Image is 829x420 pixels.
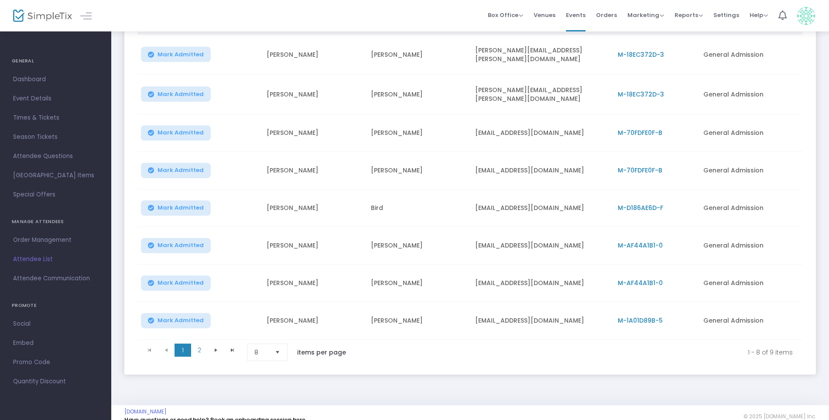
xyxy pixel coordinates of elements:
span: M-70FDFE0F-B [618,166,662,175]
button: Select [271,344,284,361]
span: Times & Tickets [13,112,98,124]
h4: GENERAL [12,52,99,70]
td: [PERSON_NAME] [261,152,366,189]
span: Box Office [488,11,523,19]
td: [PERSON_NAME] [366,114,470,152]
td: [EMAIL_ADDRESS][DOMAIN_NAME] [470,114,612,152]
span: Mark Admitted [158,51,204,58]
td: [PERSON_NAME] [366,265,470,302]
span: M-AF44A1B1-0 [618,279,663,287]
td: [PERSON_NAME][EMAIL_ADDRESS][PERSON_NAME][DOMAIN_NAME] [470,75,612,114]
span: Orders [596,4,617,26]
button: Mark Admitted [141,313,211,328]
a: [DOMAIN_NAME] [124,408,167,415]
span: Mark Admitted [158,129,204,136]
span: Page 1 [175,344,191,357]
td: [PERSON_NAME] [261,227,366,265]
span: Mark Admitted [158,167,204,174]
td: [PERSON_NAME] [261,302,366,340]
span: Promo Code [13,357,98,368]
span: 8 [254,348,268,357]
button: Mark Admitted [141,86,211,102]
kendo-pager-info: 1 - 8 of 9 items [364,344,793,361]
td: [EMAIL_ADDRESS][DOMAIN_NAME] [470,227,612,265]
td: General Admission [698,75,802,114]
td: [EMAIL_ADDRESS][DOMAIN_NAME] [470,265,612,302]
span: Mark Admitted [158,317,204,324]
span: Mark Admitted [158,204,204,211]
span: Special Offers [13,189,98,200]
span: Order Management [13,234,98,246]
span: Quantity Discount [13,376,98,387]
span: Page 2 [191,344,208,357]
span: Help [750,11,768,19]
td: General Admission [698,114,802,152]
span: Go to the next page [208,344,224,357]
span: Go to the last page [224,344,241,357]
span: Mark Admitted [158,91,204,98]
span: Go to the last page [229,347,236,354]
td: General Admission [698,189,802,227]
td: General Admission [698,302,802,340]
span: Embed [13,337,98,349]
td: [EMAIL_ADDRESS][DOMAIN_NAME] [470,152,612,189]
label: items per page [297,348,346,357]
span: Marketing [627,11,664,19]
span: Attendee Questions [13,151,98,162]
h4: MANAGE ATTENDEES [12,213,99,231]
td: General Admission [698,227,802,265]
span: Mark Admitted [158,242,204,249]
td: [PERSON_NAME] [366,35,470,75]
td: [PERSON_NAME] [261,114,366,152]
h4: PROMOTE [12,297,99,314]
td: [PERSON_NAME] [366,152,470,189]
span: Mark Admitted [158,279,204,286]
span: Reports [675,11,703,19]
span: Attendee List [13,254,98,265]
td: [PERSON_NAME] [261,75,366,114]
td: Bird [366,189,470,227]
button: Mark Admitted [141,125,211,141]
td: [PERSON_NAME] [261,35,366,75]
button: Mark Admitted [141,163,211,178]
span: [GEOGRAPHIC_DATA] Items [13,170,98,181]
span: Attendee Communication [13,273,98,284]
td: [PERSON_NAME] [366,75,470,114]
span: Venues [534,4,555,26]
span: Settings [713,4,739,26]
div: Data table [138,4,802,340]
td: [PERSON_NAME] [366,227,470,265]
td: General Admission [698,265,802,302]
button: Mark Admitted [141,275,211,291]
span: M-18EC372D-3 [618,90,664,99]
span: Go to the next page [212,347,219,354]
td: [PERSON_NAME] [261,189,366,227]
span: M-1A01D89B-5 [618,316,663,325]
span: M-70FDFE0F-B [618,128,662,137]
td: [EMAIL_ADDRESS][DOMAIN_NAME] [470,189,612,227]
td: General Admission [698,152,802,189]
span: M-D186AE6D-F [618,203,663,212]
td: [PERSON_NAME] [261,265,366,302]
span: Season Tickets [13,131,98,143]
span: © 2025 [DOMAIN_NAME] Inc. [743,413,816,420]
span: Dashboard [13,74,98,85]
td: General Admission [698,35,802,75]
td: [PERSON_NAME] [366,302,470,340]
span: Events [566,4,586,26]
button: Mark Admitted [141,200,211,216]
span: Event Details [13,93,98,104]
span: M-18EC372D-3 [618,50,664,59]
td: [PERSON_NAME][EMAIL_ADDRESS][PERSON_NAME][DOMAIN_NAME] [470,35,612,75]
td: [EMAIL_ADDRESS][DOMAIN_NAME] [470,302,612,340]
button: Mark Admitted [141,47,211,62]
button: Mark Admitted [141,238,211,253]
span: M-AF44A1B1-0 [618,241,663,250]
span: Social [13,318,98,330]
